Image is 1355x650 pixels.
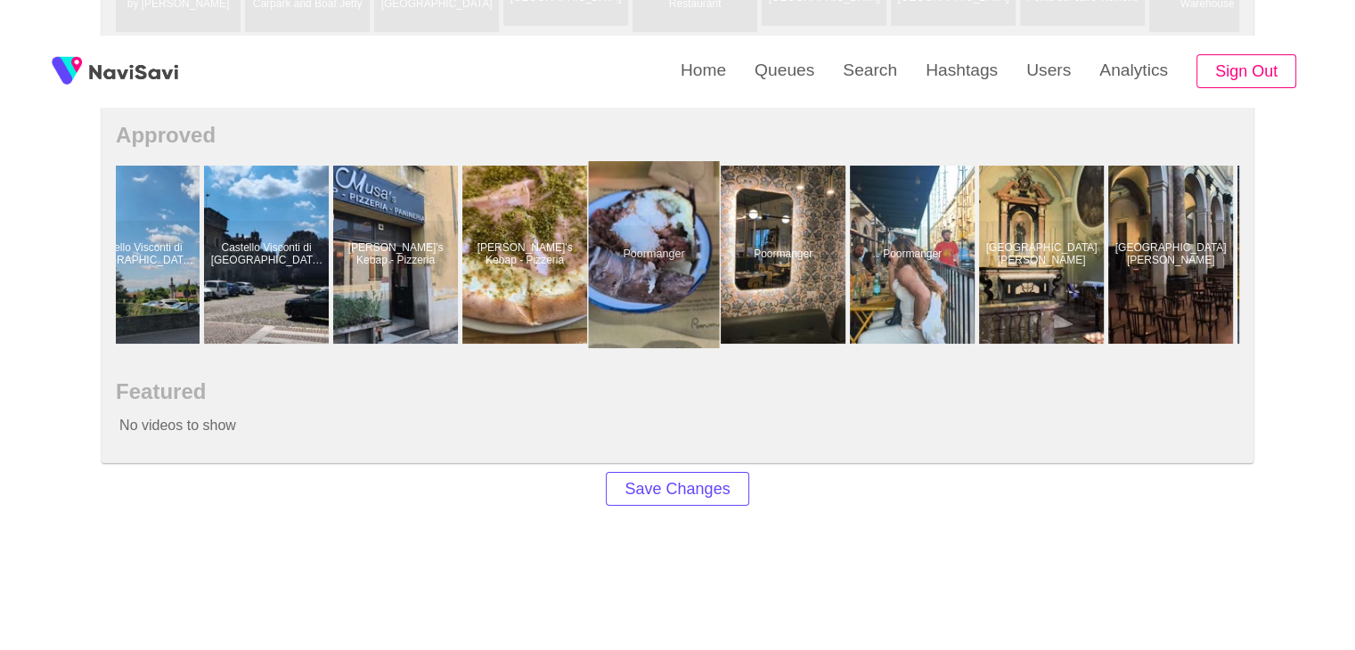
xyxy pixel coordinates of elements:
[1012,36,1085,105] a: Users
[462,166,592,344] a: [PERSON_NAME]'s Kebap - PizzeriaMusa's Kebap - Pizzeria
[911,36,1012,105] a: Hashtags
[116,403,1127,448] p: No videos to show
[116,379,1239,404] h2: Featured
[1196,54,1296,89] button: Sign Out
[666,36,740,105] a: Home
[721,166,850,344] a: PoormangerPoormanger
[979,166,1108,344] a: [GEOGRAPHIC_DATA][PERSON_NAME]Chiesa di San Giorgio al Palazzo
[1108,166,1237,344] a: [GEOGRAPHIC_DATA][PERSON_NAME]Chiesa di San Giorgio al Palazzo
[116,123,1239,148] h2: Approved
[740,36,829,105] a: Queues
[606,472,748,507] button: Save Changes
[45,49,89,93] img: fireSpot
[75,166,204,344] a: Castello Visconti di [GEOGRAPHIC_DATA][PERSON_NAME]Castello Visconti di San Vito
[89,62,178,80] img: fireSpot
[592,166,721,344] a: PoormangerPoormanger
[829,36,911,105] a: Search
[333,166,462,344] a: [PERSON_NAME]'s Kebap - PizzeriaMusa's Kebap - Pizzeria
[204,166,333,344] a: Castello Visconti di [GEOGRAPHIC_DATA][PERSON_NAME]Castello Visconti di San Vito
[1085,36,1182,105] a: Analytics
[850,166,979,344] a: PoormangerPoormanger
